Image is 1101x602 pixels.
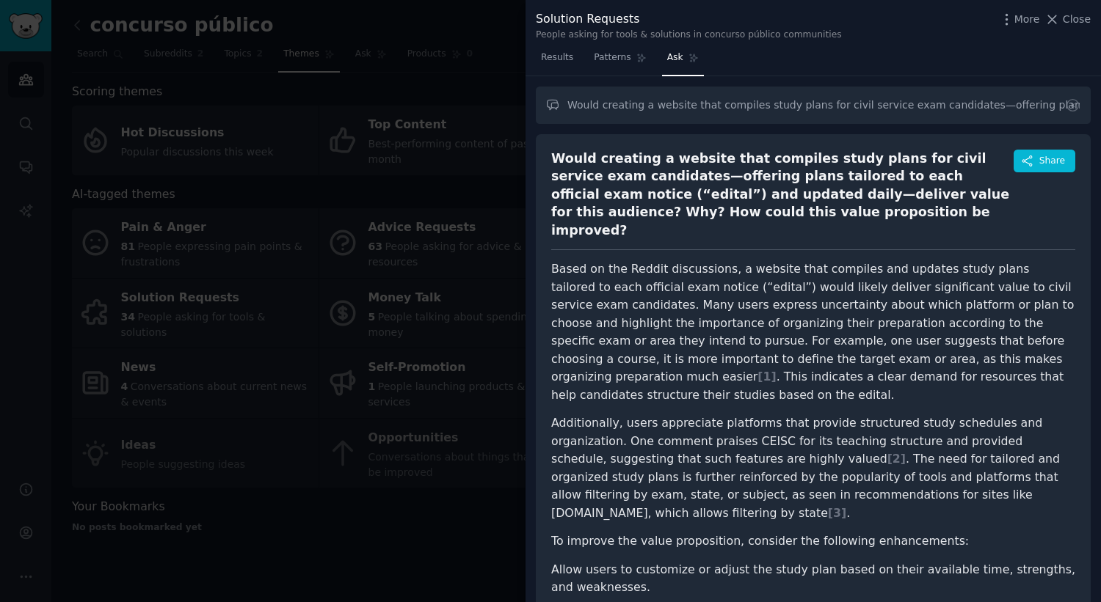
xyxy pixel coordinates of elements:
span: More [1014,12,1040,27]
span: Close [1063,12,1091,27]
span: Share [1039,155,1065,168]
div: People asking for tools & solutions in concurso público communities [536,29,842,42]
button: Close [1044,12,1091,27]
a: Results [536,46,578,76]
a: Patterns [589,46,651,76]
span: Ask [667,51,683,65]
p: Additionally, users appreciate platforms that provide structured study schedules and organization... [551,414,1075,522]
span: Results [541,51,573,65]
button: Share [1014,150,1075,173]
div: Would creating a website that compiles study plans for civil service exam candidates—offering pla... [551,150,1014,240]
p: Based on the Reddit discussions, a website that compiles and updates study plans tailored to each... [551,260,1075,404]
span: [ 3 ] [828,506,846,520]
div: Solution Requests [536,10,842,29]
span: [ 1 ] [757,370,776,383]
p: To improve the value proposition, consider the following enhancements: [551,532,1075,551]
a: Ask [662,46,704,76]
li: Allow users to customize or adjust the study plan based on their available time, strengths, and w... [551,561,1075,597]
input: Ask a question about Solution Requests in this audience... [536,87,1091,124]
button: More [999,12,1040,27]
span: [ 2 ] [887,452,906,466]
span: Patterns [594,51,631,65]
